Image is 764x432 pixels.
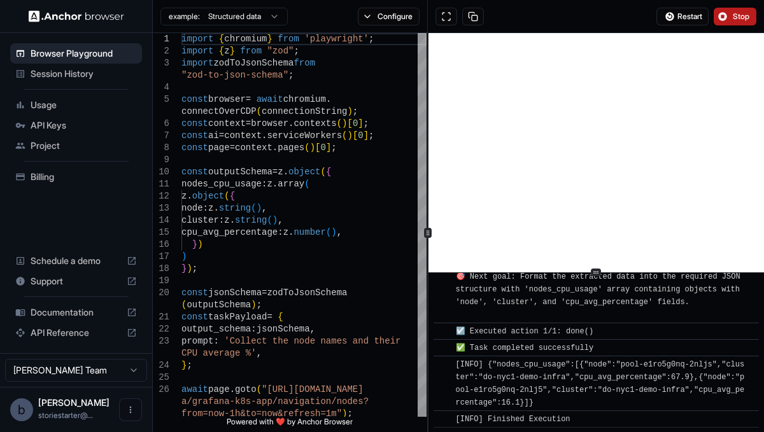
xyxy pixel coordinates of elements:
span: context [208,118,246,129]
span: ; [331,143,336,153]
span: a/grafana-k8s-app/navigation/nodes? [181,396,369,407]
div: 23 [153,335,169,347]
div: 2 [153,45,169,57]
span: = [267,312,272,322]
span: taskPayload [208,312,267,322]
span: ) [347,106,352,116]
span: , [278,215,283,225]
span: ( [251,203,256,213]
span: , [337,227,342,237]
span: Stop [733,11,751,22]
span: ; [347,408,352,419]
span: ; [192,263,197,274]
span: const [181,118,208,129]
span: . [272,143,278,153]
span: browser [208,94,246,104]
span: { [219,34,224,44]
span: ( [257,106,262,116]
span: bob hope [38,397,110,408]
div: Browser Playground [10,43,142,64]
span: ( [320,167,325,177]
div: API Reference [10,323,142,343]
div: Schedule a demo [10,251,142,271]
span: ; [353,106,358,116]
span: ; [369,130,374,141]
span: ) [310,143,315,153]
div: API Keys [10,115,142,136]
span: "zod-to-json-schema" [181,70,288,80]
span: outputSchema [187,300,251,310]
span: node [181,203,203,213]
div: 9 [153,154,169,166]
span: ​ [440,413,446,426]
span: = [272,167,278,177]
span: serviceWorkers [267,130,342,141]
span: const [181,288,208,298]
span: array [278,179,304,189]
span: . [272,179,278,189]
div: 7 [153,130,169,142]
span: ( [267,215,272,225]
span: from=now-1h&to=now&refresh=1m" [181,408,342,419]
div: 8 [153,142,169,154]
span: ] [326,143,331,153]
span: ) [251,300,256,310]
span: : [251,324,256,334]
span: z [181,191,187,201]
span: ( [304,143,309,153]
span: import [181,46,213,56]
span: Project [31,139,137,152]
span: = [262,288,267,298]
span: API Keys [31,119,137,132]
span: ) [331,227,336,237]
span: { [230,191,235,201]
div: Project [10,136,142,156]
div: 4 [153,81,169,94]
button: Copy session ID [462,8,484,25]
span: ) [272,215,278,225]
span: ( [342,130,347,141]
div: Usage [10,95,142,115]
span: ( [181,300,187,310]
span: 0 [358,130,363,141]
div: 5 [153,94,169,106]
span: Browser Playground [31,47,137,60]
span: z [283,227,288,237]
span: cpu_avg_percentage [181,227,278,237]
span: ( [257,384,262,394]
span: page [208,384,230,394]
button: Restart [656,8,709,25]
span: jsonSchema [257,324,310,334]
span: 'Collect the node names and their [224,336,400,346]
div: Documentation [10,302,142,323]
span: from [294,58,315,68]
span: nodes_cpu_usage [181,179,262,189]
span: ) [342,408,347,419]
span: ; [294,46,299,56]
span: connectionString [262,106,347,116]
span: jsonSchema [208,288,262,298]
span: zodToJsonSchema [213,58,294,68]
span: ✅ Task completed successfully [456,344,594,352]
span: ​ [440,358,446,371]
span: "zod" [267,46,294,56]
span: import [181,34,213,44]
span: 0 [320,143,325,153]
span: const [181,130,208,141]
span: from [240,46,262,56]
div: 22 [153,323,169,335]
span: const [181,143,208,153]
span: object [192,191,224,201]
span: , [310,324,315,334]
span: ] [358,118,363,129]
span: prompt [181,336,213,346]
span: { [326,167,331,177]
span: = [246,94,251,104]
div: b [10,398,33,421]
span: . [213,203,218,213]
span: z [208,203,213,213]
span: Support [31,275,122,288]
span: pages [278,143,304,153]
div: Session History [10,64,142,84]
span: , [257,348,262,358]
